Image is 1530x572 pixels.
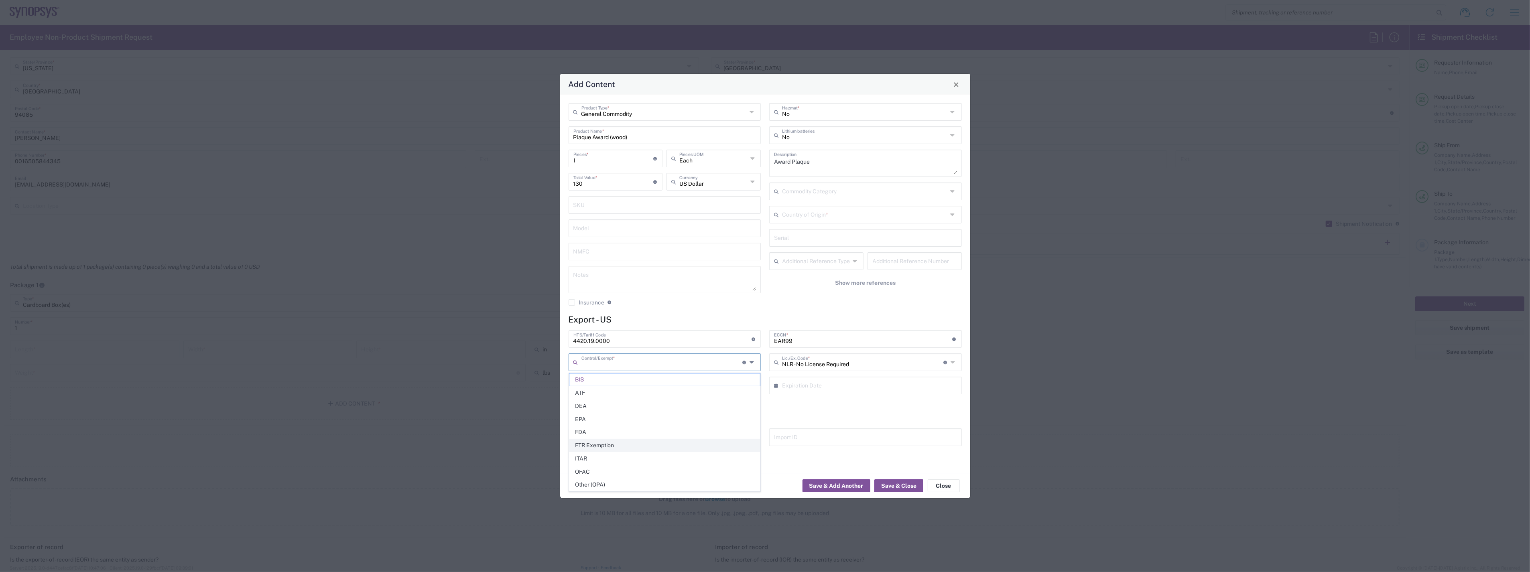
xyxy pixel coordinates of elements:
h4: Export - US [569,314,962,325]
h4: Add Content [568,78,615,90]
span: Show more references [835,279,896,287]
span: ATF [569,387,760,399]
button: Save & Add Another [803,479,870,492]
span: EPA [569,413,760,426]
span: OFAC [569,466,760,478]
button: Save & Close [874,479,923,492]
span: FDA [569,426,760,438]
span: DEA [569,400,760,412]
label: Insurance [569,299,605,306]
span: FTR Exemption [569,439,760,452]
h4: Import - [GEOGRAPHIC_DATA] [569,413,962,423]
span: Other (OPA) [569,479,760,491]
button: Close [928,479,960,492]
span: ITAR [569,452,760,465]
span: BIS [569,373,760,386]
button: Close [951,79,962,90]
